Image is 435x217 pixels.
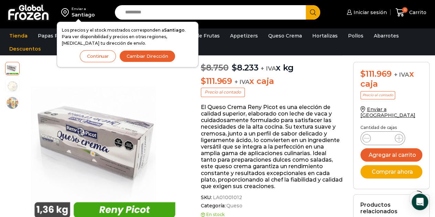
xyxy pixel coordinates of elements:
[6,61,19,75] span: reny-picot
[6,79,19,93] span: queso crema 2
[360,69,422,89] div: x caja
[201,203,343,209] span: Categoría:
[360,106,415,118] a: Enviar a [GEOGRAPHIC_DATA]
[225,203,242,209] a: Queso
[61,7,72,18] img: address-field-icon.svg
[370,29,402,42] a: Abarrotes
[376,133,389,143] input: Product quantity
[177,29,223,42] a: Pulpa de Frutas
[402,7,407,13] span: 0
[306,5,320,20] button: Search button
[6,42,44,55] a: Descuentos
[62,27,193,47] p: Los precios y el stock mostrados corresponden a . Para ver disponibilidad y precios en otras regi...
[201,63,229,73] bdi: 8.750
[201,56,343,73] p: x kg
[201,195,343,200] span: SKU:
[360,125,422,130] p: Cantidad de cajas
[360,69,392,79] bdi: 111.969
[232,63,259,73] bdi: 8.233
[309,29,341,42] a: Hortalizas
[34,29,73,42] a: Papas Fritas
[80,50,116,62] button: Continuar
[227,29,261,42] a: Appetizers
[345,29,367,42] a: Pollos
[407,9,426,16] span: Carrito
[394,4,428,21] a: 0 Carrito
[360,69,366,79] span: $
[412,194,428,210] div: Open Intercom Messenger
[201,76,232,86] bdi: 111.969
[261,65,276,72] span: + IVA
[232,63,237,73] span: $
[6,96,19,110] span: salmon-ahumado-2
[201,76,206,86] span: $
[201,88,245,97] p: Precio al contado
[119,50,175,62] button: Cambiar Dirección
[164,28,185,33] strong: Santiago
[360,202,422,215] h2: Productos relacionados
[265,29,305,42] a: Queso Crema
[6,29,31,42] a: Tienda
[394,71,409,78] span: + IVA
[201,63,206,73] span: $
[360,148,422,162] button: Agregar al carrito
[201,104,343,189] p: El Queso Crema Reny Picot es una elección de calidad superior, elaborado con leche de vaca y cuid...
[212,195,242,200] span: LA01001012
[345,6,387,19] a: Iniciar sesión
[72,11,95,18] div: Santiago
[234,78,249,85] span: + IVA
[201,212,343,217] p: En stock
[201,76,343,86] p: x caja
[360,91,395,99] p: Precio al contado
[352,9,387,16] span: Iniciar sesión
[360,165,422,178] button: Comprar ahora
[72,7,95,11] div: Enviar a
